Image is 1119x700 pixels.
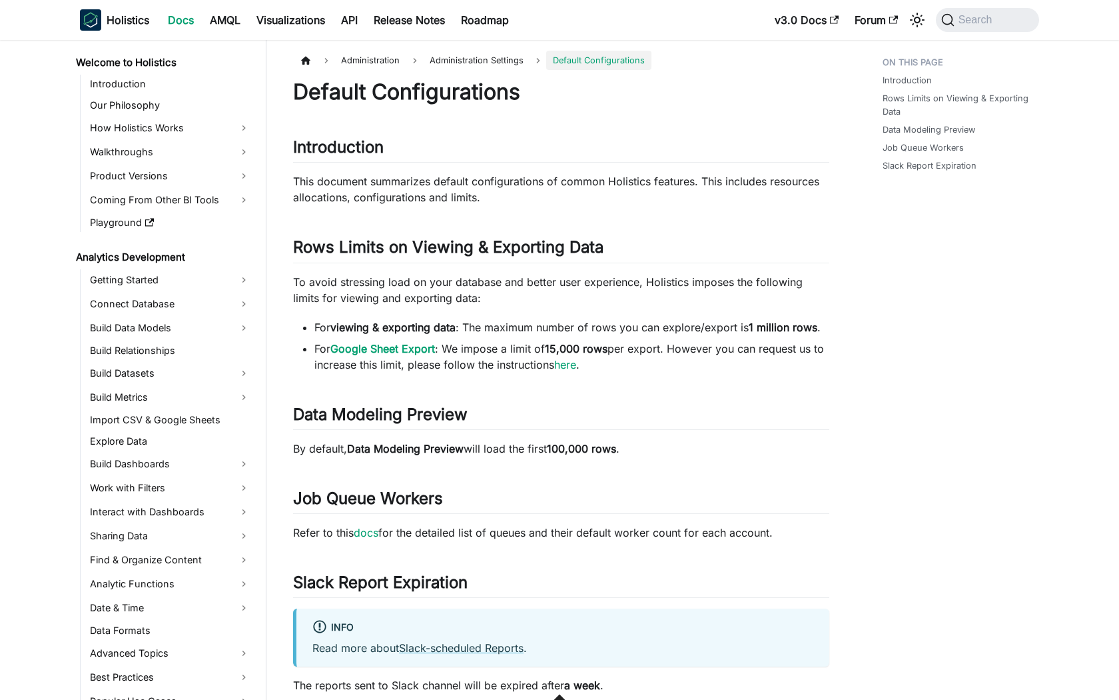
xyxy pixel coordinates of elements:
[883,141,964,154] a: Job Queue Workers
[883,92,1031,117] a: Rows Limits on Viewing & Exporting Data
[767,9,847,31] a: v3.0 Docs
[330,321,456,334] strong: viewing & exporting data
[366,9,453,31] a: Release Notes
[293,525,829,541] p: Refer to this for the detailed list of queues and their default worker count for each account.
[86,573,254,595] a: Analytic Functions
[334,51,406,70] span: Administration
[86,75,254,93] a: Introduction
[86,341,254,360] a: Build Relationships
[293,51,318,70] a: Home page
[72,248,254,267] a: Analytics Development
[312,619,813,637] div: info
[86,667,254,688] a: Best Practices
[86,213,254,232] a: Playground
[883,74,932,87] a: Introduction
[86,432,254,451] a: Explore Data
[847,9,906,31] a: Forum
[293,274,829,306] p: To avoid stressing load on your database and better user experience, Holistics imposes the follow...
[72,53,254,72] a: Welcome to Holistics
[314,341,829,373] li: For : We impose a limit of per export. However you can request us to increase this limit, please ...
[293,51,829,70] nav: Breadcrumbs
[554,358,576,371] a: here
[293,137,829,163] h2: Introduction
[883,159,976,172] a: Slack Report Expiration
[293,441,829,457] p: By default, will load the first .
[160,9,202,31] a: Docs
[248,9,333,31] a: Visualizations
[80,9,101,31] img: Holistics
[749,321,817,334] strong: 1 million rows
[293,489,829,514] h2: Job Queue Workers
[86,453,254,475] a: Build Dashboards
[86,477,254,499] a: Work with Filters
[354,526,378,539] a: docs
[86,117,254,139] a: How Holistics Works
[907,9,928,31] button: Switch between dark and light mode (currently system mode)
[293,573,829,598] h2: Slack Report Expiration
[86,501,254,523] a: Interact with Dashboards
[86,165,254,187] a: Product Versions
[86,96,254,115] a: Our Philosophy
[86,411,254,429] a: Import CSV & Google Sheets
[86,597,254,619] a: Date & Time
[330,342,435,355] a: Google Sheet Export
[293,405,829,430] h2: Data Modeling Preview
[80,9,149,31] a: HolisticsHolisticsHolistics
[86,269,254,291] a: Getting Started
[67,40,266,700] nav: Docs sidebar
[202,9,248,31] a: AMQL
[312,640,813,656] p: Read more about .
[399,641,524,655] a: Slack-scheduled Reports
[546,51,651,70] span: Default Configurations
[293,677,829,693] p: The reports sent to Slack channel will be expired after .
[86,643,254,664] a: Advanced Topics
[86,141,254,163] a: Walkthroughs
[954,14,1000,26] span: Search
[453,9,517,31] a: Roadmap
[883,123,975,136] a: Data Modeling Preview
[545,342,607,355] strong: 15,000 rows
[86,317,254,339] a: Build Data Models
[86,293,254,315] a: Connect Database
[107,12,149,28] b: Holistics
[86,549,254,571] a: Find & Organize Content
[86,189,254,211] a: Coming From Other BI Tools
[347,442,464,455] strong: Data Modeling Preview
[423,51,530,70] span: Administration Settings
[293,79,829,105] h1: Default Configurations
[936,8,1039,32] button: Search (Command+K)
[86,621,254,640] a: Data Formats
[86,387,254,408] a: Build Metrics
[86,363,254,384] a: Build Datasets
[547,442,616,455] strong: 100,000 rows
[564,679,600,692] strong: a week
[293,173,829,205] p: This document summarizes default configurations of common Holistics features. This includes resou...
[314,319,829,335] li: For : The maximum number of rows you can explore/export is .
[333,9,366,31] a: API
[86,525,254,547] a: Sharing Data
[293,237,829,263] h2: Rows Limits on Viewing & Exporting Data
